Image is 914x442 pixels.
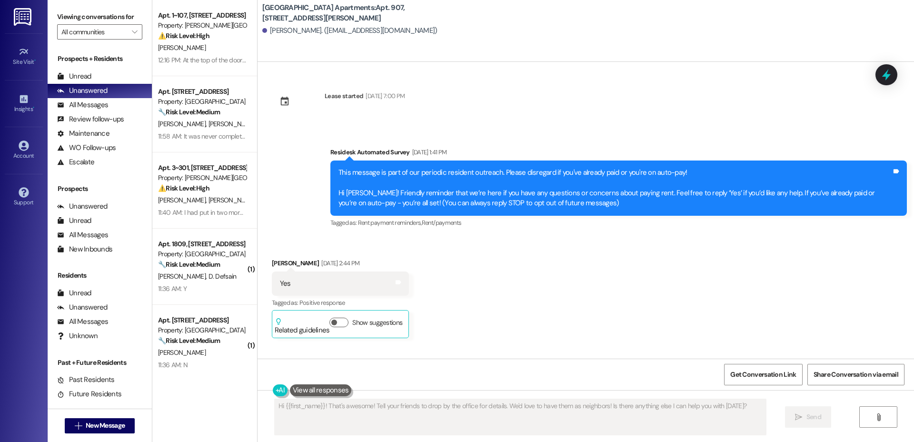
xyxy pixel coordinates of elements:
[57,331,98,341] div: Unknown
[275,399,766,435] textarea: Hi {{first_name}}! That's awesome! Tell your friends to drop by the office for details. We'd love...
[57,201,108,211] div: Unanswered
[807,364,904,385] button: Share Conversation via email
[158,173,246,183] div: Property: [PERSON_NAME][GEOGRAPHIC_DATA] Apartments
[158,120,209,128] span: [PERSON_NAME]
[5,184,43,210] a: Support
[208,272,236,281] span: D. Defsain
[158,132,249,141] div: 11:58 AM: It was never completed
[5,91,43,117] a: Insights •
[338,168,892,209] div: This message is part of our periodic resident outreach. Please disregard if you've already paid o...
[48,184,152,194] div: Prospects
[325,91,364,101] div: Lease started
[272,258,409,271] div: [PERSON_NAME]
[262,3,453,23] b: [GEOGRAPHIC_DATA] Apartments: Apt. 907, [STREET_ADDRESS][PERSON_NAME]
[158,108,220,116] strong: 🔧 Risk Level: Medium
[57,129,109,139] div: Maintenance
[57,230,108,240] div: All Messages
[806,412,821,422] span: Send
[48,271,152,281] div: Residents
[57,317,108,327] div: All Messages
[158,272,209,281] span: [PERSON_NAME]
[795,413,802,421] i: 
[57,86,108,96] div: Unanswered
[57,389,121,399] div: Future Residents
[158,56,757,64] div: 12:16 PM: At the top of the door to the full left I can see the outside from the inside at night ...
[61,24,127,40] input: All communities
[57,114,124,124] div: Review follow-ups
[730,370,796,380] span: Get Conversation Link
[330,147,907,161] div: Residesk Automated Survey
[158,10,246,20] div: Apt. 1~107, [STREET_ADDRESS]
[158,260,220,269] strong: 🔧 Risk Level: Medium
[158,97,246,107] div: Property: [GEOGRAPHIC_DATA]
[14,8,33,26] img: ResiDesk Logo
[280,279,291,289] div: Yes
[34,57,36,64] span: •
[422,219,462,227] span: Rent/payments
[814,370,898,380] span: Share Conversation via email
[57,10,142,24] label: Viewing conversations for
[158,325,246,335] div: Property: [GEOGRAPHIC_DATA]
[875,413,882,421] i: 
[158,87,246,97] div: Apt. [STREET_ADDRESS]
[158,20,246,30] div: Property: [PERSON_NAME][GEOGRAPHIC_DATA] Apartments
[330,216,907,230] div: Tagged as:
[158,239,246,249] div: Apt. 1809, [STREET_ADDRESS]
[5,44,43,70] a: Site Visit •
[57,143,116,153] div: WO Follow-ups
[57,302,108,312] div: Unanswered
[208,120,256,128] span: [PERSON_NAME]
[48,358,152,368] div: Past + Future Residents
[57,375,115,385] div: Past Residents
[319,258,359,268] div: [DATE] 2:44 PM
[272,296,409,310] div: Tagged as:
[785,406,831,428] button: Send
[158,284,187,293] div: 11:36 AM: Y
[358,219,422,227] span: Rent payment reminders ,
[132,28,137,36] i: 
[352,318,402,328] label: Show suggestions
[158,249,246,259] div: Property: [GEOGRAPHIC_DATA]
[158,43,206,52] span: [PERSON_NAME]
[363,91,405,101] div: [DATE] 7:00 PM
[262,26,437,36] div: [PERSON_NAME]. ([EMAIL_ADDRESS][DOMAIN_NAME])
[158,196,209,204] span: [PERSON_NAME]
[57,100,108,110] div: All Messages
[75,422,82,430] i: 
[158,184,209,192] strong: ⚠️ Risk Level: High
[158,208,269,217] div: 11:40 AM: I had put in two more requests
[158,31,209,40] strong: ⚠️ Risk Level: High
[158,361,188,369] div: 11:36 AM: N
[5,138,43,163] a: Account
[57,244,112,254] div: New Inbounds
[57,71,91,81] div: Unread
[275,318,330,335] div: Related guidelines
[158,163,246,173] div: Apt. 3~301, [STREET_ADDRESS]
[158,315,246,325] div: Apt. [STREET_ADDRESS]
[158,336,220,345] strong: 🔧 Risk Level: Medium
[57,288,91,298] div: Unread
[208,196,256,204] span: [PERSON_NAME]
[57,216,91,226] div: Unread
[86,421,125,431] span: New Message
[33,104,34,111] span: •
[410,147,447,157] div: [DATE] 1:41 PM
[65,418,135,433] button: New Message
[299,299,345,307] span: Positive response
[57,157,94,167] div: Escalate
[48,54,152,64] div: Prospects + Residents
[724,364,802,385] button: Get Conversation Link
[158,348,206,357] span: [PERSON_NAME]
